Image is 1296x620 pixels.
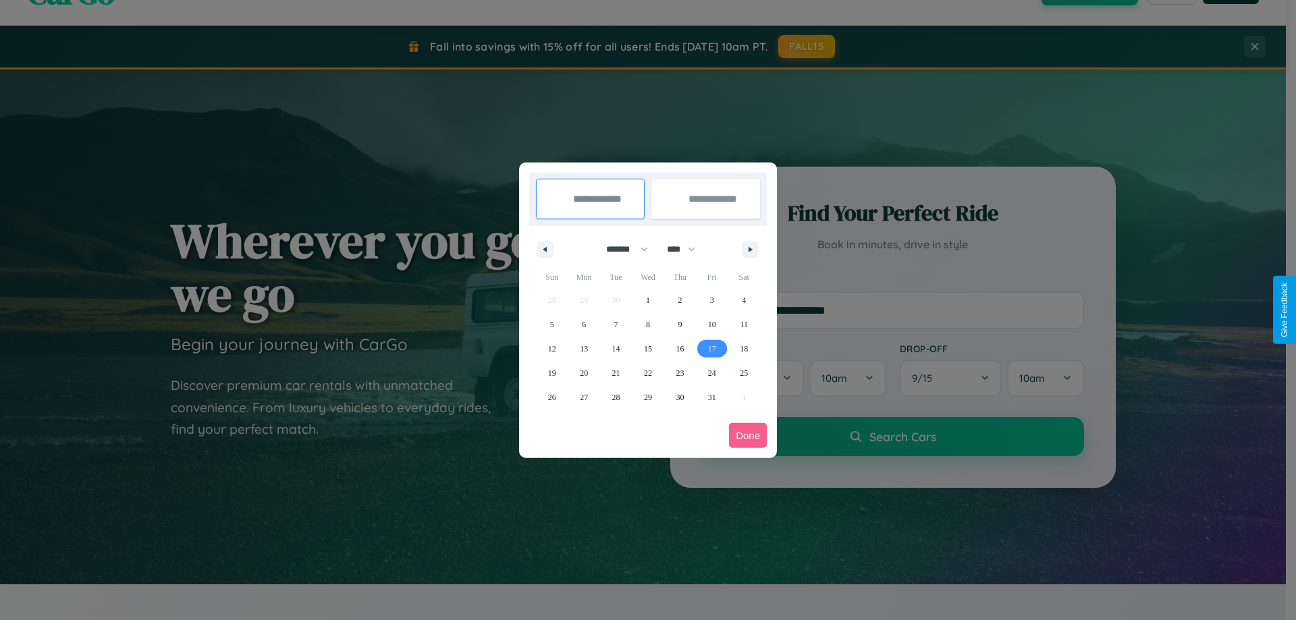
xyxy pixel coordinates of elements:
span: 8 [646,312,650,337]
button: 21 [600,361,632,385]
span: Fri [696,266,728,288]
span: 13 [580,337,588,361]
button: 25 [728,361,760,385]
span: 21 [612,361,620,385]
button: 3 [696,288,728,312]
button: 7 [600,312,632,337]
span: 28 [612,385,620,410]
button: 16 [664,337,696,361]
span: 11 [740,312,748,337]
button: 4 [728,288,760,312]
span: 3 [710,288,714,312]
span: 26 [548,385,556,410]
span: Thu [664,266,696,288]
button: 22 [632,361,664,385]
span: 10 [708,312,716,337]
span: 2 [678,288,682,312]
span: 24 [708,361,716,385]
span: Mon [568,266,599,288]
span: 16 [676,337,684,361]
button: 27 [568,385,599,410]
button: 30 [664,385,696,410]
button: 2 [664,288,696,312]
button: 26 [536,385,568,410]
span: 6 [582,312,586,337]
span: 15 [644,337,652,361]
span: 4 [742,288,746,312]
button: 15 [632,337,664,361]
button: 11 [728,312,760,337]
span: 22 [644,361,652,385]
button: 9 [664,312,696,337]
span: 27 [580,385,588,410]
span: 25 [740,361,748,385]
button: 12 [536,337,568,361]
span: Sun [536,266,568,288]
button: 28 [600,385,632,410]
button: Done [729,423,767,448]
span: 23 [676,361,684,385]
span: 30 [676,385,684,410]
span: Sat [728,266,760,288]
span: Tue [600,266,632,288]
span: 17 [708,337,716,361]
span: 1 [646,288,650,312]
button: 18 [728,337,760,361]
span: 14 [612,337,620,361]
button: 1 [632,288,664,312]
span: 29 [644,385,652,410]
button: 31 [696,385,728,410]
span: 12 [548,337,556,361]
button: 23 [664,361,696,385]
button: 17 [696,337,728,361]
span: 19 [548,361,556,385]
span: 18 [740,337,748,361]
button: 13 [568,337,599,361]
button: 5 [536,312,568,337]
button: 24 [696,361,728,385]
span: 7 [614,312,618,337]
div: Give Feedback [1280,283,1289,337]
button: 10 [696,312,728,337]
button: 8 [632,312,664,337]
button: 6 [568,312,599,337]
span: Wed [632,266,664,288]
span: 20 [580,361,588,385]
button: 20 [568,361,599,385]
button: 19 [536,361,568,385]
span: 9 [678,312,682,337]
span: 31 [708,385,716,410]
span: 5 [550,312,554,337]
button: 29 [632,385,664,410]
button: 14 [600,337,632,361]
